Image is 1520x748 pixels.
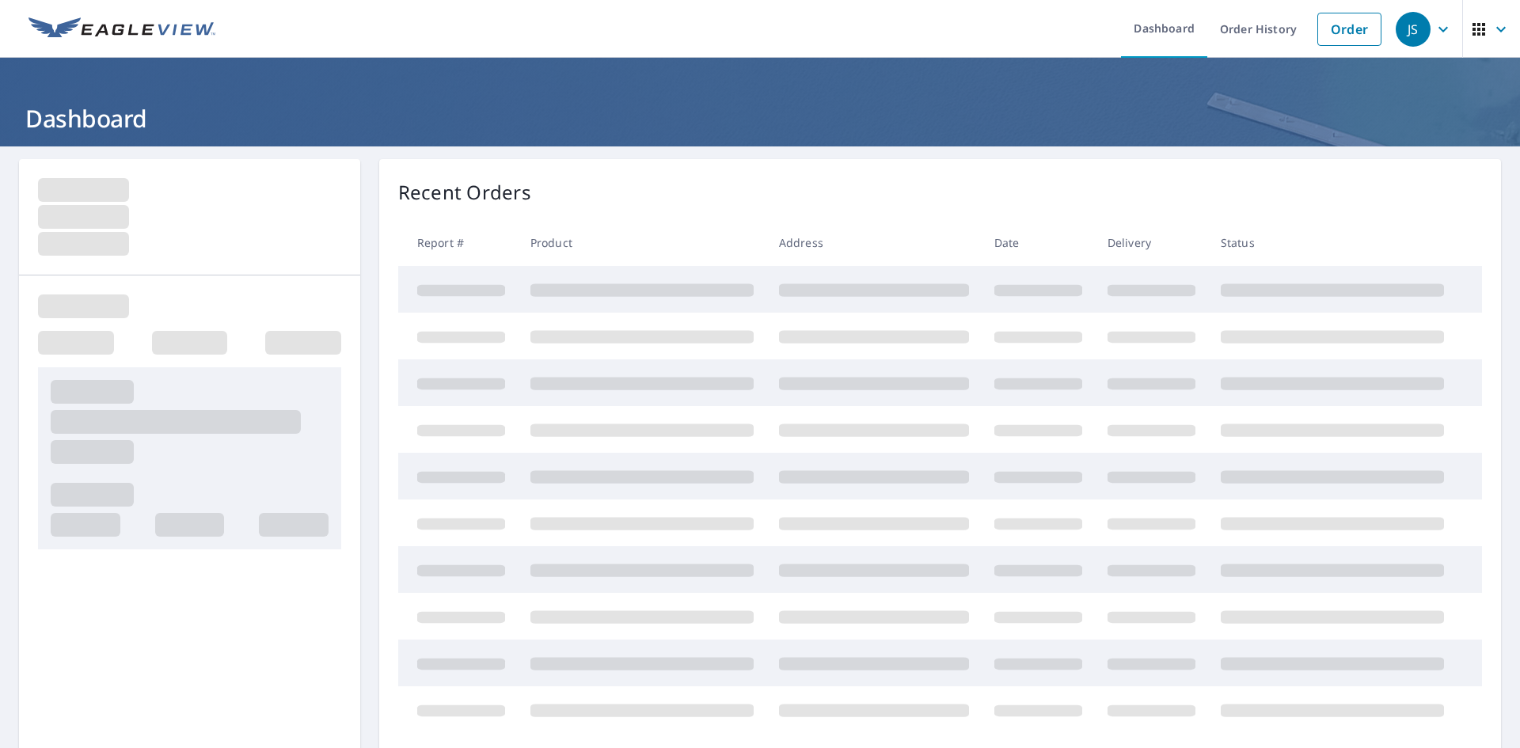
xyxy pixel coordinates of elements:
th: Product [518,219,766,266]
h1: Dashboard [19,102,1501,135]
th: Status [1208,219,1457,266]
th: Date [982,219,1095,266]
div: JS [1396,12,1431,47]
p: Recent Orders [398,178,531,207]
a: Order [1317,13,1381,46]
img: EV Logo [28,17,215,41]
th: Address [766,219,982,266]
th: Report # [398,219,518,266]
th: Delivery [1095,219,1208,266]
